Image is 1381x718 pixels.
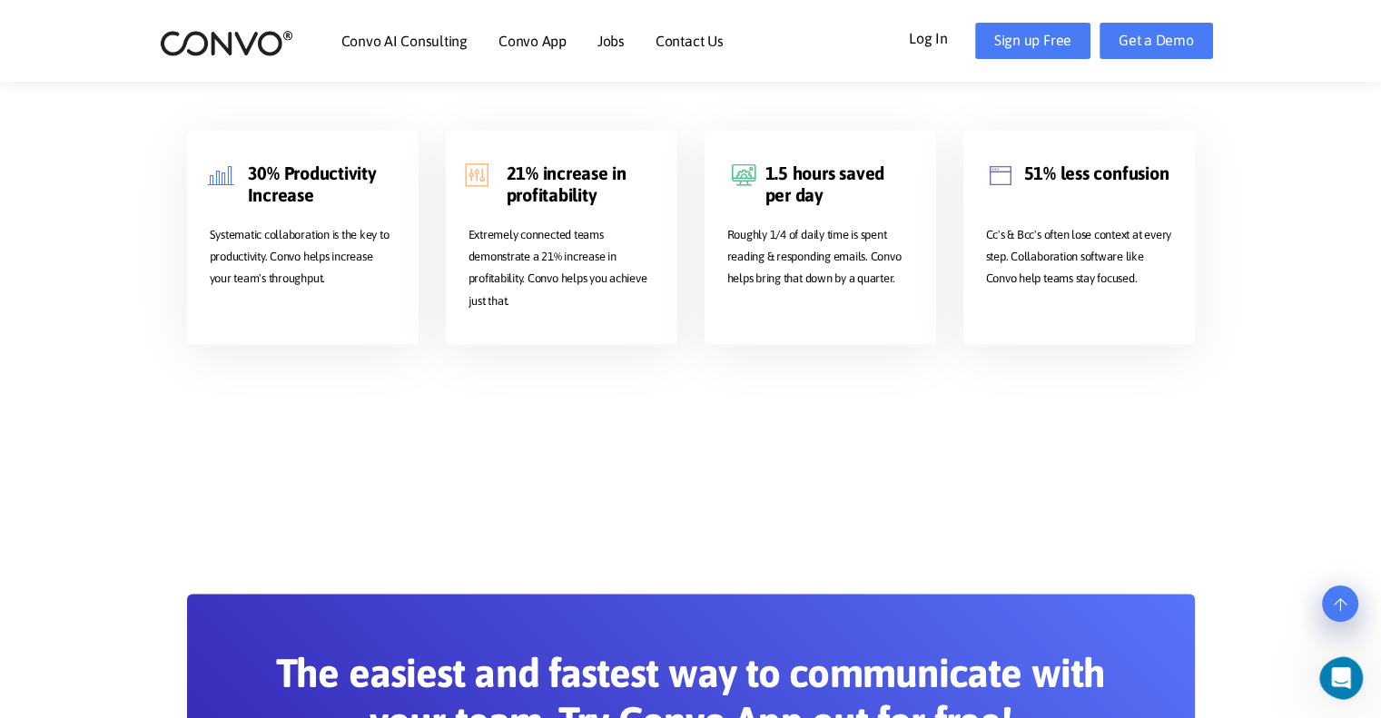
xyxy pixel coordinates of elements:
p: Systematic collaboration is the key to productivity. Convo helps increase your team's throughput. [210,223,396,290]
p: Extremely connected teams demonstrate a 21% increase in profitability. Convo helps you achieve ju... [469,223,655,311]
iframe: Intercom live chat [1319,656,1376,700]
h3: 1.5 hours saved per day [727,162,913,219]
h3: 21% increase in profitability [469,162,655,219]
h3: 30% Productivity Increase [210,162,396,219]
p: Roughly 1/4 of daily time is spent reading & responding emails. Convo helps bring that down by a ... [727,223,913,290]
p: Cc's & Bcc's often lose context at every step. Collaboration software like Convo help teams stay ... [986,223,1172,290]
h3: 51% less confusion [986,162,1172,219]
